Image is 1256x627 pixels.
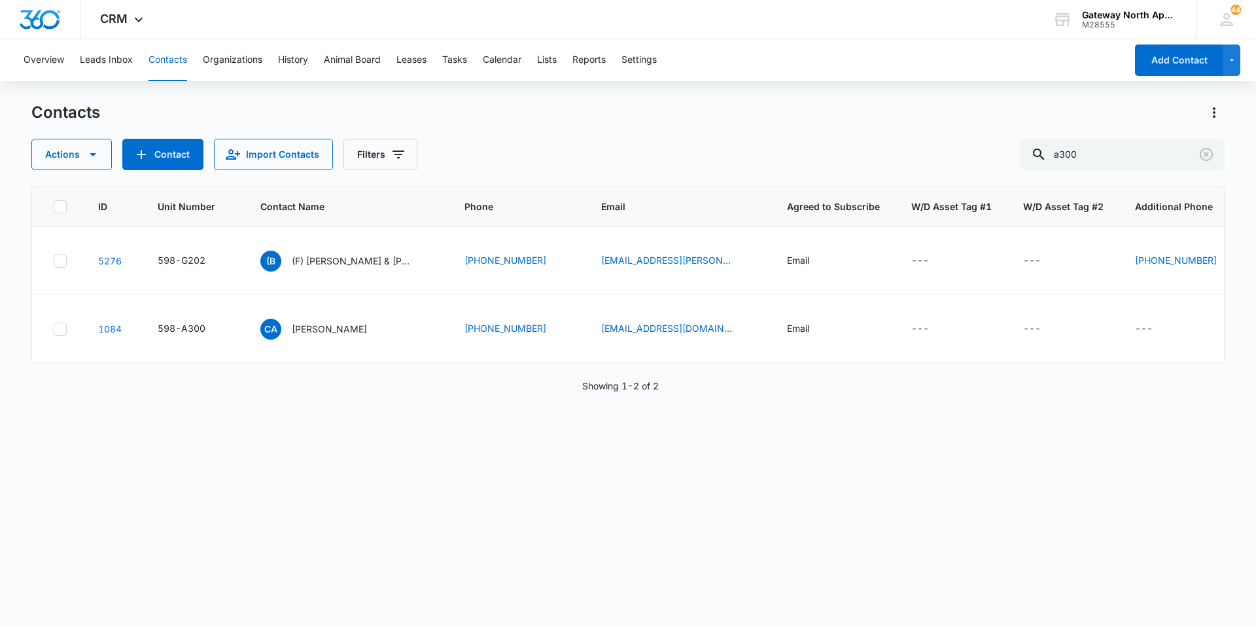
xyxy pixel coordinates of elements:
button: Animal Board [324,39,381,81]
div: Contact Name - (F) Briahna Bearden & Juan Villanueva - Select to Edit Field [260,251,433,272]
div: Agreed to Subscribe - Email - Select to Edit Field [787,321,833,337]
button: Reports [572,39,606,81]
span: Email [601,200,737,213]
div: account name [1082,10,1177,20]
a: [EMAIL_ADDRESS][PERSON_NAME][DOMAIN_NAME] [601,253,732,267]
div: Email [787,321,809,335]
a: Navigate to contact details page for (F) Briahna Bearden & Juan Villanueva [98,255,122,266]
div: Unit Number - 598-G202 - Select to Edit Field [158,253,229,269]
button: Organizations [203,39,262,81]
span: CA [260,319,281,340]
div: Phone - (813) 503-7110 - Select to Edit Field [464,253,570,269]
div: Agreed to Subscribe - Email - Select to Edit Field [787,253,833,269]
a: [PHONE_NUMBER] [464,321,546,335]
div: 598-G202 [158,253,205,267]
span: W/D Asset Tag #2 [1023,200,1104,213]
div: --- [1023,253,1041,269]
button: Leads Inbox [80,39,133,81]
p: Showing 1-2 of 2 [582,379,659,393]
div: Email - briahna.bearden@gmail.com - Select to Edit Field [601,253,756,269]
p: (F) [PERSON_NAME] & [PERSON_NAME] [292,254,410,268]
button: History [278,39,308,81]
div: W/D Asset Tag #1 - - Select to Edit Field [911,253,952,269]
button: Add Contact [1135,45,1223,76]
h1: Contacts [31,103,100,122]
span: CRM [100,12,128,26]
div: Phone - (720) 985-8344 - Select to Edit Field [464,321,570,337]
div: notifications count [1230,5,1241,15]
button: Add Contact [122,139,203,170]
span: W/D Asset Tag #1 [911,200,992,213]
div: Unit Number - 598-A300 - Select to Edit Field [158,321,229,337]
button: Actions [31,139,112,170]
div: W/D Asset Tag #2 - - Select to Edit Field [1023,253,1064,269]
div: --- [911,321,929,337]
div: --- [911,253,929,269]
button: Tasks [442,39,467,81]
button: Overview [24,39,64,81]
button: Leases [396,39,427,81]
button: Lists [537,39,557,81]
div: --- [1135,321,1153,337]
div: Email - catlynalbright@gmail.com - Select to Edit Field [601,321,756,337]
button: Filters [343,139,417,170]
div: Additional Phone - - Select to Edit Field [1135,321,1176,337]
span: Agreed to Subscribe [787,200,880,213]
input: Search Contacts [1020,139,1225,170]
button: Clear [1196,144,1217,165]
div: Additional Phone - (720) 975-7754 - Select to Edit Field [1135,253,1240,269]
a: [EMAIL_ADDRESS][DOMAIN_NAME] [601,321,732,335]
div: 598-A300 [158,321,205,335]
div: account id [1082,20,1177,29]
span: Additional Phone [1135,200,1240,213]
button: Import Contacts [214,139,333,170]
span: (B [260,251,281,272]
div: --- [1023,321,1041,337]
a: Navigate to contact details page for Catlyn Albright [98,323,122,334]
div: W/D Asset Tag #1 - - Select to Edit Field [911,321,952,337]
div: Email [787,253,809,267]
span: ID [98,200,107,213]
span: Phone [464,200,551,213]
p: [PERSON_NAME] [292,322,367,336]
button: Settings [621,39,657,81]
span: Unit Number [158,200,229,213]
button: Contacts [148,39,187,81]
button: Actions [1204,102,1225,123]
span: 44 [1230,5,1241,15]
div: Contact Name - Catlyn Albright - Select to Edit Field [260,319,391,340]
a: [PHONE_NUMBER] [464,253,546,267]
span: Contact Name [260,200,414,213]
div: W/D Asset Tag #2 - - Select to Edit Field [1023,321,1064,337]
a: [PHONE_NUMBER] [1135,253,1217,267]
button: Calendar [483,39,521,81]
